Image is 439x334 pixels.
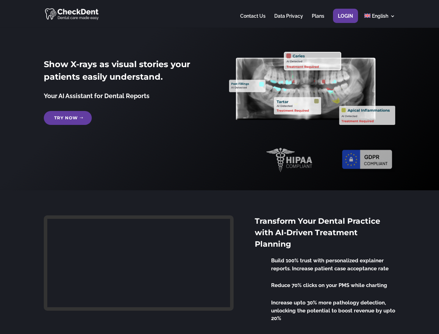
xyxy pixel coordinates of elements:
[372,13,388,19] span: English
[45,7,99,21] img: CheckDent AI
[240,14,266,27] a: Contact Us
[271,282,387,288] span: Reduce 70% clicks on your PMS while charting
[44,58,210,87] h2: Show X-rays as visual stories your patients easily understand.
[338,14,353,27] a: Login
[229,52,395,125] img: X_Ray_annotated
[274,14,303,27] a: Data Privacy
[271,300,395,321] span: Increase upto 30% more pathology detection, unlocking the potential to boost revenue by upto 20%
[44,111,92,125] a: Try Now
[364,14,395,27] a: English
[271,257,389,272] span: Build 100% trust with personalized explainer reports. Increase patient case acceptance rate
[44,92,149,100] span: Your AI Assistant for Dental Reports
[312,14,324,27] a: Plans
[255,216,380,249] span: Transform Your Dental Practice with AI-Driven Treatment Planning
